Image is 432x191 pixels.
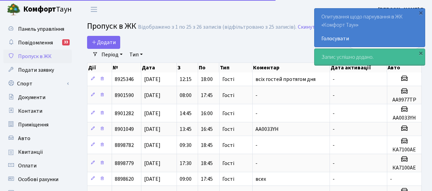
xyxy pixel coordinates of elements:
[144,141,161,149] span: [DATE]
[333,141,335,149] span: -
[87,36,120,49] a: Додати
[115,141,134,149] span: 8898782
[315,49,425,65] div: Запис успішно додано.
[390,175,392,183] span: -
[18,66,54,74] span: Подати заявку
[321,35,418,43] a: Голосувати
[3,118,72,132] a: Приміщення
[180,175,192,183] span: 09:00
[115,175,134,183] span: 8898620
[180,141,192,149] span: 09:30
[222,77,234,82] span: Гості
[180,110,192,117] span: 14:45
[255,76,316,83] span: всіх гостей протягом дня
[390,165,419,171] h5: КА7100АЕ
[198,63,219,72] th: По
[18,176,58,183] span: Особові рахунки
[3,173,72,186] a: Особові рахунки
[330,63,387,72] th: Дата активації
[18,135,30,142] span: Авто
[3,77,72,91] a: Спорт
[18,121,48,128] span: Приміщення
[378,6,424,13] b: [PERSON_NAME] Г.
[115,76,134,83] span: 8925346
[144,76,161,83] span: [DATE]
[222,111,234,116] span: Гості
[201,160,213,167] span: 18:45
[222,176,234,182] span: Гості
[141,63,177,72] th: Дата
[92,39,116,46] span: Додати
[333,175,335,183] span: -
[18,107,42,115] span: Контакти
[127,49,145,60] a: Тип
[255,175,266,183] span: всех
[201,125,213,133] span: 16:45
[222,142,234,148] span: Гості
[219,63,252,72] th: Тип
[18,162,37,169] span: Оплати
[87,20,136,32] span: Пропуск в ЖК
[115,92,134,99] span: 8901590
[144,92,161,99] span: [DATE]
[333,92,335,99] span: -
[255,92,257,99] span: -
[255,110,257,117] span: -
[115,125,134,133] span: 8901049
[18,148,43,156] span: Квитанції
[3,159,72,173] a: Оплати
[3,104,72,118] a: Контакти
[201,141,213,149] span: 18:45
[144,110,161,117] span: [DATE]
[3,91,72,104] a: Документи
[333,125,335,133] span: -
[23,4,56,15] b: Комфорт
[177,63,198,72] th: З
[201,110,213,117] span: 16:00
[378,5,424,14] a: [PERSON_NAME] Г.
[222,126,234,132] span: Гості
[3,145,72,159] a: Квитанції
[417,50,424,56] div: ×
[255,125,279,133] span: AA0033YH
[180,160,192,167] span: 17:30
[417,9,424,16] div: ×
[315,9,425,47] div: Опитування щодо паркування в ЖК «Комфорт Таун»
[387,63,421,72] th: Авто
[3,36,72,50] a: Повідомлення33
[180,76,192,83] span: 12:15
[3,63,72,77] a: Подати заявку
[180,125,192,133] span: 13:45
[252,63,330,72] th: Коментар
[201,92,213,99] span: 17:45
[18,25,64,33] span: Панель управління
[390,147,419,153] h5: КА7100АЕ
[390,115,419,121] h5: AA0033YH
[201,76,213,83] span: 18:00
[255,141,257,149] span: -
[144,175,161,183] span: [DATE]
[62,39,70,45] div: 33
[115,110,134,117] span: 8901282
[180,92,192,99] span: 08:00
[201,175,213,183] span: 17:45
[298,24,318,30] a: Скинути
[99,49,125,60] a: Період
[138,24,296,30] div: Відображено з 1 по 25 з 26 записів (відфільтровано з 25 записів).
[3,132,72,145] a: Авто
[18,39,53,46] span: Повідомлення
[85,4,102,15] button: Переключити навігацію
[18,53,52,60] span: Пропуск в ЖК
[18,94,45,101] span: Документи
[333,160,335,167] span: -
[222,161,234,166] span: Гості
[255,160,257,167] span: -
[333,76,335,83] span: -
[7,3,20,16] img: logo.png
[144,160,161,167] span: [DATE]
[144,125,161,133] span: [DATE]
[333,110,335,117] span: -
[112,63,141,72] th: №
[87,63,112,72] th: Дії
[115,160,134,167] span: 8898779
